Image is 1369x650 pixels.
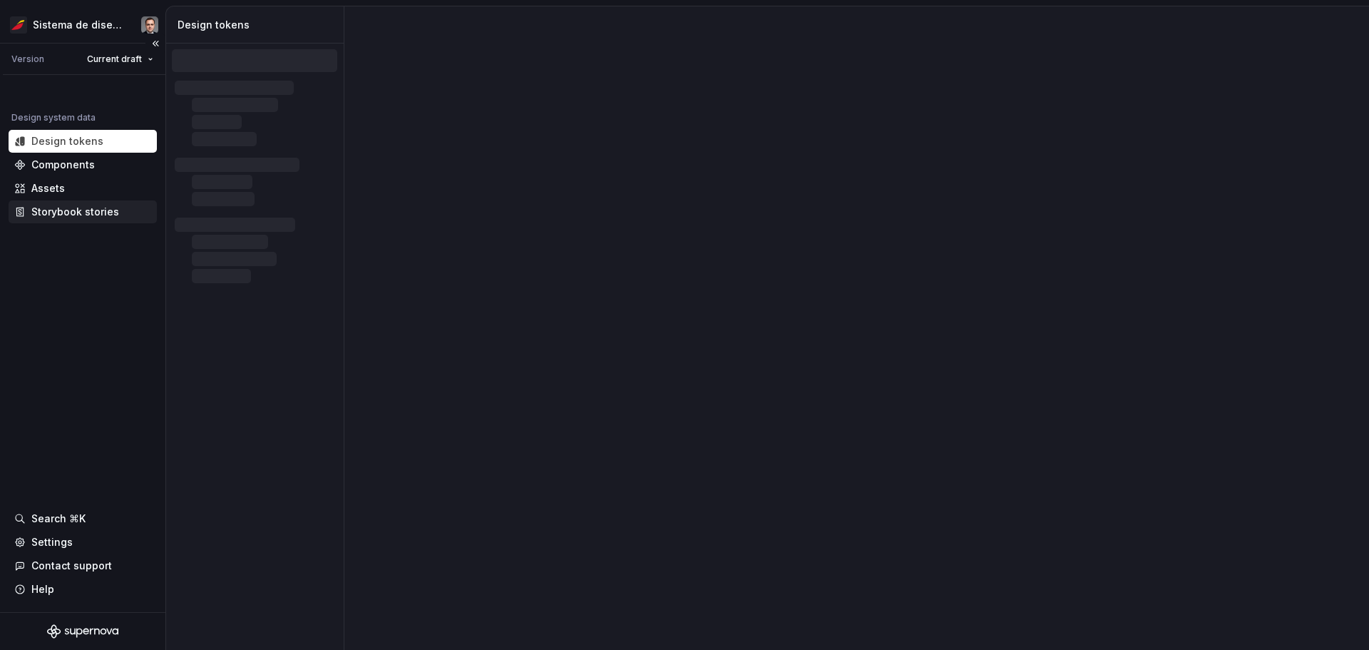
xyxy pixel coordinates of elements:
span: Current draft [87,54,142,65]
svg: Supernova Logo [47,624,118,639]
button: Contact support [9,554,157,577]
div: Search ⌘K [31,512,86,526]
div: Design tokens [178,18,338,32]
div: Design tokens [31,134,103,148]
a: Design tokens [9,130,157,153]
button: Search ⌘K [9,507,157,530]
a: Components [9,153,157,176]
button: Current draft [81,49,160,69]
a: Settings [9,531,157,554]
img: Julio Reyes [141,16,158,34]
img: 55604660-494d-44a9-beb2-692398e9940a.png [10,16,27,34]
div: Help [31,582,54,596]
a: Assets [9,177,157,200]
button: Sistema de diseño IberiaJulio Reyes [3,9,163,40]
div: Sistema de diseño Iberia [33,18,124,32]
div: Contact support [31,559,112,573]
div: Settings [31,535,73,549]
div: Design system data [11,112,96,123]
div: Components [31,158,95,172]
div: Version [11,54,44,65]
a: Storybook stories [9,200,157,223]
button: Help [9,578,157,601]
button: Collapse sidebar [145,34,165,54]
div: Storybook stories [31,205,119,219]
div: Assets [31,181,65,195]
